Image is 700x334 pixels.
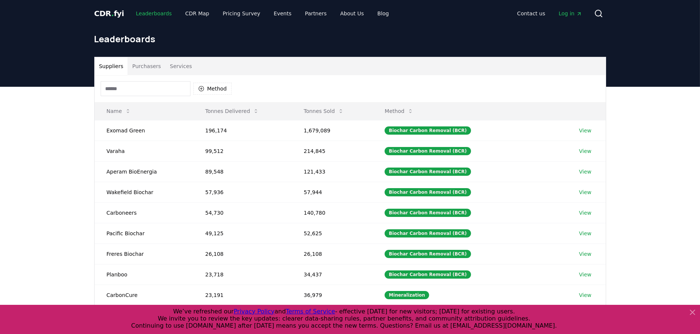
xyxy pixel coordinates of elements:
[128,57,165,75] button: Purchasers
[579,189,592,196] a: View
[193,223,292,243] td: 49,125
[95,57,128,75] button: Suppliers
[193,182,292,202] td: 57,936
[130,7,178,20] a: Leaderboards
[559,10,582,17] span: Log in
[95,243,193,264] td: Freres Biochar
[193,161,292,182] td: 89,548
[179,7,215,20] a: CDR Map
[217,7,266,20] a: Pricing Survey
[95,182,193,202] td: Wakefield Biochar
[385,250,471,258] div: Biochar Carbon Removal (BCR)
[94,33,606,45] h1: Leaderboards
[95,141,193,161] td: Varaha
[385,188,471,196] div: Biochar Carbon Removal (BCR)
[193,83,232,95] button: Method
[298,104,350,119] button: Tonnes Sold
[511,7,551,20] a: Contact us
[385,126,471,135] div: Biochar Carbon Removal (BCR)
[95,264,193,285] td: Planboo
[579,250,592,258] a: View
[579,271,592,278] a: View
[193,202,292,223] td: 54,730
[292,264,373,285] td: 34,437
[95,223,193,243] td: Pacific Biochar
[193,120,292,141] td: 196,174
[292,202,373,223] td: 140,780
[268,7,297,20] a: Events
[579,230,592,237] a: View
[385,168,471,176] div: Biochar Carbon Removal (BCR)
[95,161,193,182] td: Aperam BioEnergia
[130,7,395,20] nav: Main
[111,9,114,18] span: .
[292,141,373,161] td: 214,845
[385,147,471,155] div: Biochar Carbon Removal (BCR)
[579,209,592,217] a: View
[579,127,592,134] a: View
[292,243,373,264] td: 26,108
[292,161,373,182] td: 121,433
[553,7,588,20] a: Log in
[511,7,588,20] nav: Main
[299,7,333,20] a: Partners
[94,8,124,19] a: CDR.fyi
[193,141,292,161] td: 99,512
[385,209,471,217] div: Biochar Carbon Removal (BCR)
[579,147,592,155] a: View
[101,104,137,119] button: Name
[385,291,429,299] div: Mineralization
[579,168,592,175] a: View
[385,229,471,238] div: Biochar Carbon Removal (BCR)
[292,223,373,243] td: 52,625
[95,285,193,305] td: CarbonCure
[579,291,592,299] a: View
[193,264,292,285] td: 23,718
[165,57,196,75] button: Services
[385,270,471,279] div: Biochar Carbon Removal (BCR)
[292,120,373,141] td: 1,679,089
[193,243,292,264] td: 26,108
[95,120,193,141] td: Exomad Green
[372,7,395,20] a: Blog
[292,182,373,202] td: 57,944
[292,285,373,305] td: 36,979
[199,104,265,119] button: Tonnes Delivered
[94,9,124,18] span: CDR fyi
[379,104,419,119] button: Method
[334,7,370,20] a: About Us
[193,285,292,305] td: 23,191
[95,202,193,223] td: Carboneers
